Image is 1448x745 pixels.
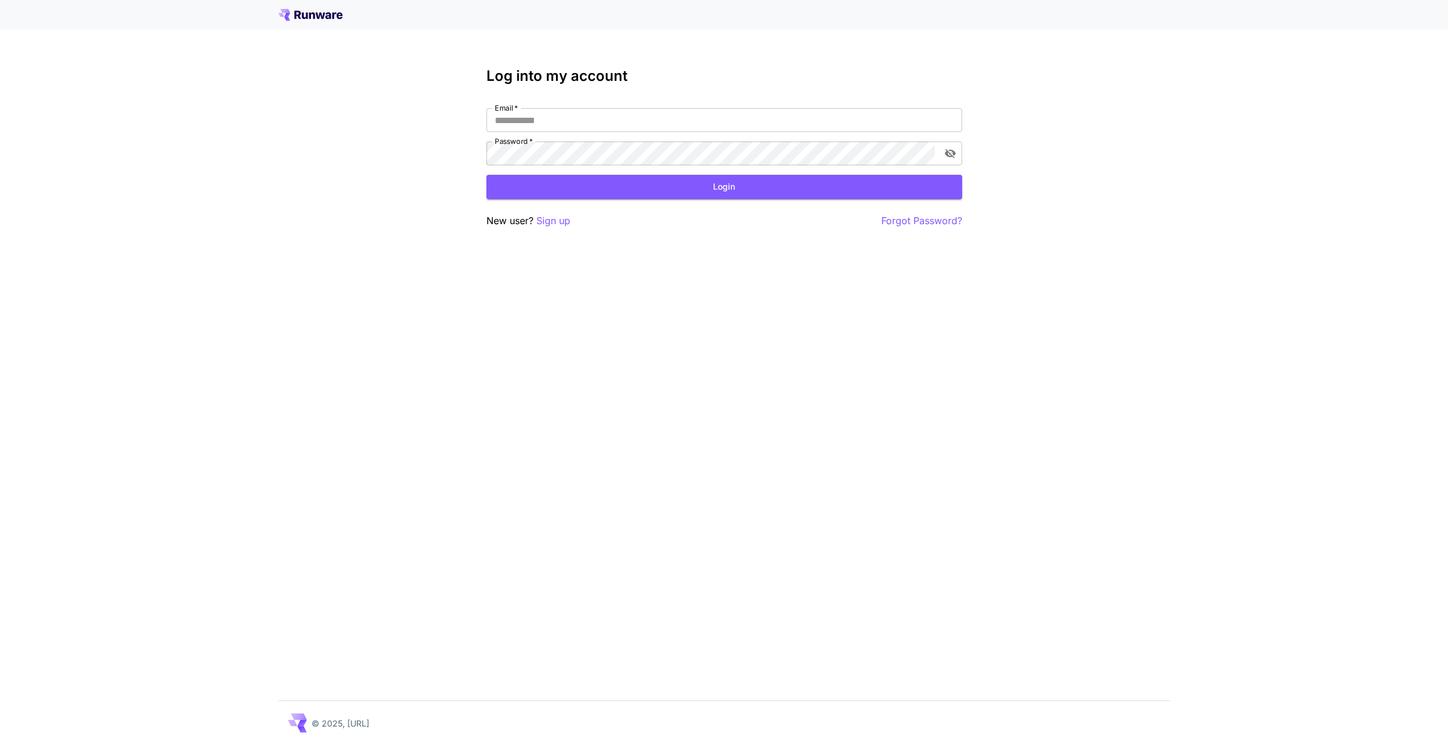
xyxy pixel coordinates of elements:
[495,103,518,113] label: Email
[940,143,961,164] button: toggle password visibility
[312,717,369,730] p: © 2025, [URL]
[495,136,533,146] label: Password
[536,213,570,228] button: Sign up
[486,175,962,199] button: Login
[881,213,962,228] button: Forgot Password?
[486,68,962,84] h3: Log into my account
[486,213,570,228] p: New user?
